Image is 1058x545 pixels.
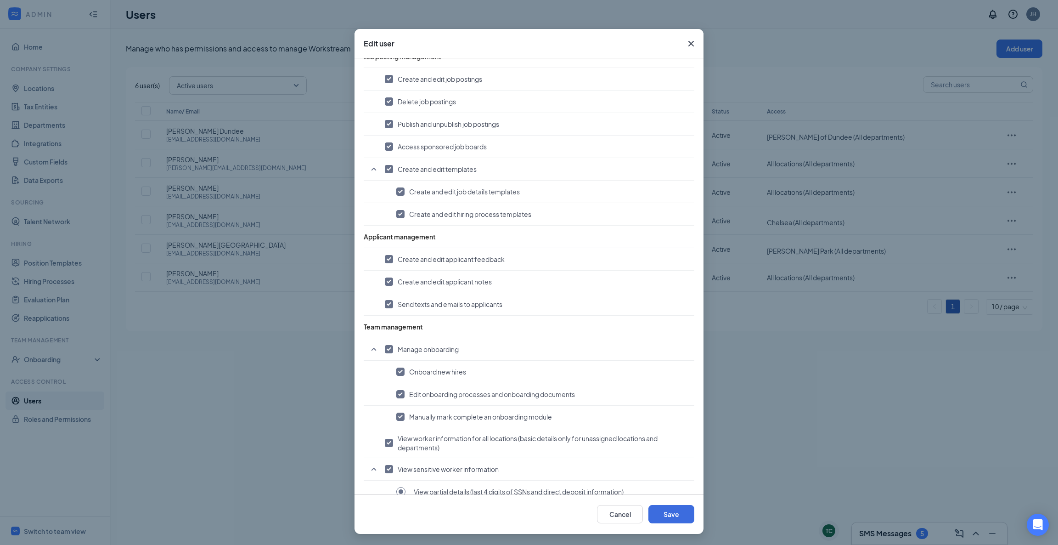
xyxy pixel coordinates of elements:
button: Delete job postings [385,97,690,106]
span: Delete job postings [398,97,456,106]
button: Manually mark complete an onboarding module [396,412,690,421]
span: Manage onboarding [398,345,459,354]
span: Create and edit job postings [398,74,482,84]
button: Create and edit hiring process templates [396,210,690,219]
span: Team management [364,323,423,331]
span: Create and edit applicant notes [398,277,492,286]
svg: Cross [686,38,697,49]
button: Create and edit job details templates [396,187,690,196]
span: Create and edit templates [398,165,477,174]
svg: SmallChevronUp [368,164,379,175]
button: Cancel [597,505,643,523]
span: Access sponsored job boards [398,142,487,151]
button: Close [679,29,703,58]
h3: Edit user [364,39,394,49]
span: Create and edit hiring process templates [409,210,531,219]
span: Send texts and emails to applicants [398,300,502,309]
button: Edit onboarding processes and onboarding documents [396,390,690,399]
span: Create and edit applicant feedback [398,255,505,264]
button: Onboard new hires [396,367,690,376]
button: Create and edit job postings [385,74,690,84]
span: Publish and unpublish job postings [398,119,499,129]
button: View worker information for all locations (basic details only for unassigned locations and depart... [385,434,690,452]
button: Access sponsored job boards [385,142,690,151]
span: Applicant management [364,233,436,241]
button: Publish and unpublish job postings [385,119,690,129]
span: View sensitive worker information [398,465,499,474]
svg: SmallChevronUp [368,344,379,355]
button: View sensitive worker information [385,465,690,474]
button: Create and edit applicant notes [385,277,690,286]
span: View worker information for all locations (basic details only for unassigned locations and depart... [398,434,690,452]
button: View partial details (last 4 digits of SSNs and direct deposit information) [396,487,690,497]
svg: SmallChevronUp [368,464,379,475]
button: Create and edit templates [385,165,690,174]
span: Onboard new hires [409,367,466,376]
span: Manually mark complete an onboarding module [409,412,552,421]
span: Create and edit job details templates [409,187,520,196]
button: Create and edit applicant feedback [385,255,690,264]
button: Send texts and emails to applicants [385,300,690,309]
button: Manage onboarding [385,345,690,354]
span: Edit onboarding processes and onboarding documents [409,390,575,399]
button: Save [648,505,694,523]
div: Open Intercom Messenger [1027,514,1049,536]
span: View partial details (last 4 digits of SSNs and direct deposit information) [414,487,624,496]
